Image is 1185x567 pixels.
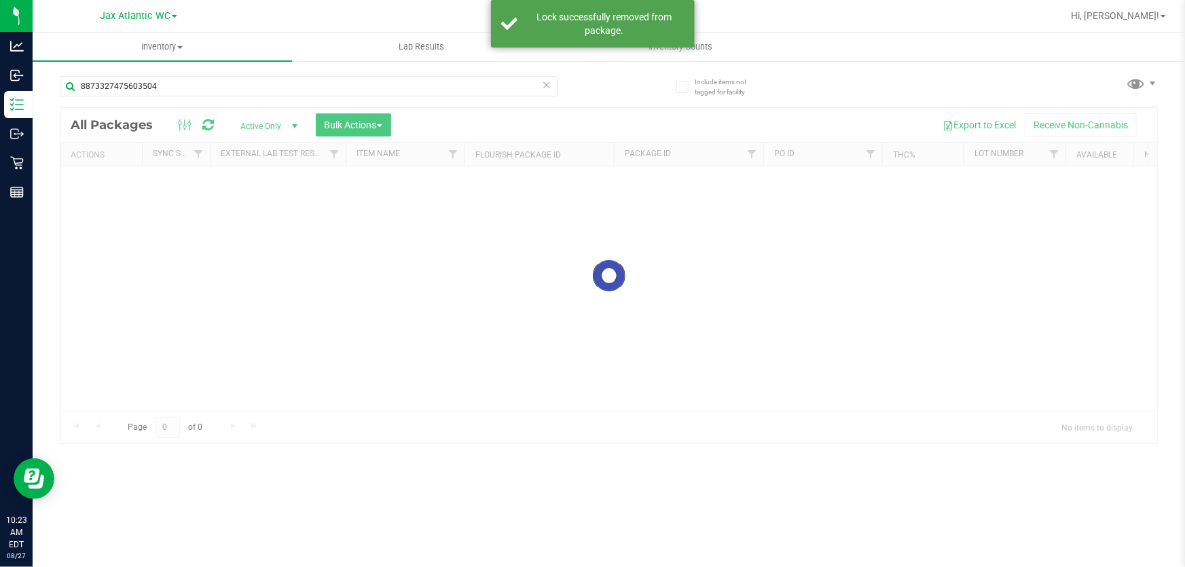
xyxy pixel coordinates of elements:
[1071,10,1159,21] span: Hi, [PERSON_NAME]!
[100,10,170,22] span: Jax Atlantic WC
[292,33,551,61] a: Lab Results
[33,41,292,53] span: Inventory
[695,77,763,97] span: Include items not tagged for facility
[10,69,24,82] inline-svg: Inbound
[525,10,685,37] div: Lock successfully removed from package.
[380,41,462,53] span: Lab Results
[10,39,24,53] inline-svg: Analytics
[10,156,24,170] inline-svg: Retail
[6,514,26,551] p: 10:23 AM EDT
[14,458,54,499] iframe: Resource center
[6,551,26,561] p: 08/27
[542,76,551,94] span: Clear
[10,185,24,199] inline-svg: Reports
[10,127,24,141] inline-svg: Outbound
[60,76,558,96] input: Search Package ID, Item Name, SKU, Lot or Part Number...
[33,33,292,61] a: Inventory
[10,98,24,111] inline-svg: Inventory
